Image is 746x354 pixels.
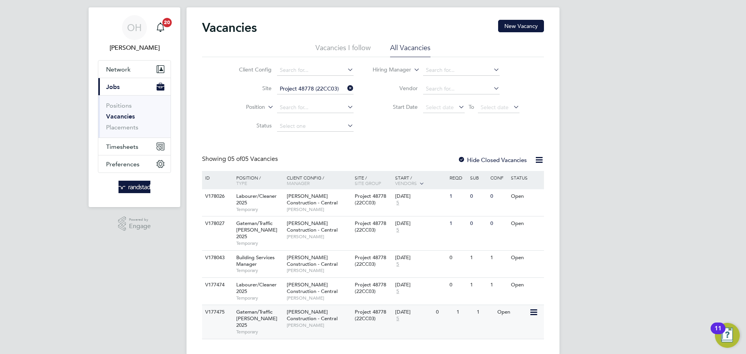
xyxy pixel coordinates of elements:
span: [PERSON_NAME] Construction - Central [287,254,338,267]
span: Building Services Manager [236,254,275,267]
h2: Vacancies [202,20,257,35]
div: Showing [202,155,279,163]
div: [DATE] [395,309,432,316]
span: Temporary [236,267,283,274]
div: 1 [468,278,488,292]
label: Status [227,122,272,129]
div: 0 [468,216,488,231]
div: [DATE] [395,193,446,200]
div: [DATE] [395,220,446,227]
span: 05 of [228,155,242,163]
span: Temporary [236,240,283,246]
span: Type [236,180,247,186]
button: Preferences [98,155,171,173]
span: Select date [481,104,509,111]
div: 1 [488,278,509,292]
div: Open [495,305,529,319]
span: Timesheets [106,143,138,150]
a: 20 [153,15,168,40]
a: OH[PERSON_NAME] [98,15,171,52]
span: Jobs [106,83,120,91]
nav: Main navigation [89,7,180,207]
span: Oliver Hunka [98,43,171,52]
li: All Vacancies [390,43,431,57]
div: 1 [488,251,509,265]
div: [DATE] [395,282,446,288]
input: Search for... [277,84,354,94]
span: Labourer/Cleaner 2025 [236,193,277,206]
span: To [466,102,476,112]
span: [PERSON_NAME] Construction - Central [287,220,338,233]
span: 5 [395,261,400,268]
span: 05 Vacancies [228,155,278,163]
input: Select one [277,121,354,132]
img: randstad-logo-retina.png [119,181,151,193]
button: Open Resource Center, 11 new notifications [715,323,740,348]
a: Placements [106,124,138,131]
div: V177474 [203,278,230,292]
span: Network [106,66,131,73]
div: Status [509,171,543,184]
div: 1 [468,251,488,265]
span: Gateman/Traffic [PERSON_NAME] 2025 [236,220,277,240]
span: [PERSON_NAME] Construction - Central [287,281,338,295]
label: Hide Closed Vacancies [458,156,527,164]
div: Start / [393,171,448,190]
span: Temporary [236,329,283,335]
span: [PERSON_NAME] [287,322,351,328]
button: Timesheets [98,138,171,155]
span: [PERSON_NAME] [287,295,351,301]
div: [DATE] [395,255,446,261]
button: New Vacancy [498,20,544,32]
span: Engage [129,223,151,230]
span: [PERSON_NAME] Construction - Central [287,193,338,206]
div: V177475 [203,305,230,319]
button: Network [98,61,171,78]
div: Conf [488,171,509,184]
div: Open [509,216,543,231]
div: V178026 [203,189,230,204]
span: 5 [395,288,400,295]
div: Site / [353,171,394,190]
span: OH [127,23,142,33]
span: Project 48778 (22CC03) [355,309,386,322]
span: Temporary [236,206,283,213]
div: Sub [468,171,488,184]
span: Preferences [106,160,139,168]
span: Vendors [395,180,417,186]
div: 1 [448,216,468,231]
a: Positions [106,102,132,109]
input: Search for... [277,102,354,113]
span: Project 48778 (22CC03) [355,254,386,267]
a: Powered byEngage [118,216,151,231]
label: Hiring Manager [366,66,411,74]
div: V178027 [203,216,230,231]
span: 5 [395,227,400,234]
label: Vendor [373,85,418,92]
div: 11 [715,328,722,338]
label: Position [220,103,265,111]
div: Client Config / [285,171,353,190]
input: Search for... [423,65,500,76]
span: Manager [287,180,310,186]
li: Vacancies I follow [315,43,371,57]
div: Open [509,251,543,265]
span: 20 [162,18,172,27]
div: 1 [455,305,475,319]
a: Go to home page [98,181,171,193]
span: [PERSON_NAME] Construction - Central [287,309,338,322]
input: Search for... [277,65,354,76]
span: Labourer/Cleaner 2025 [236,281,277,295]
label: Site [227,85,272,92]
div: Open [509,189,543,204]
div: 0 [448,251,468,265]
a: Vacancies [106,113,135,120]
span: Project 48778 (22CC03) [355,220,386,233]
span: Site Group [355,180,381,186]
span: [PERSON_NAME] [287,234,351,240]
div: 0 [488,216,509,231]
div: V178043 [203,251,230,265]
div: Jobs [98,95,171,138]
div: Reqd [448,171,468,184]
div: 1 [475,305,495,319]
